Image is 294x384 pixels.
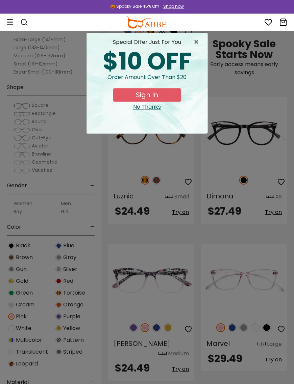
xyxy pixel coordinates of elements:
div: 🎃 Spooky Sale 45% Off! [110,3,159,9]
div: special offer just for you [92,38,202,46]
div: Order amount over than $20 [92,73,202,88]
button: Sign In [113,88,181,102]
a: Shop now [160,3,184,9]
img: abbeglasses.com [126,16,166,28]
span: × [194,38,202,46]
div: $10 OFF [92,50,202,73]
div: Shop now [163,3,184,9]
div: Close [92,103,202,111]
button: Close [194,38,202,46]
